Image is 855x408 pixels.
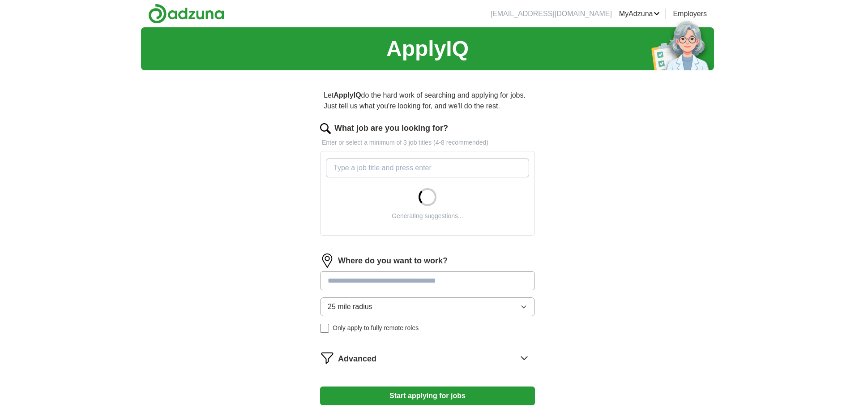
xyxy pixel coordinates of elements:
img: location.png [320,253,334,268]
button: Start applying for jobs [320,387,535,405]
img: search.png [320,123,331,134]
div: Generating suggestions... [392,211,463,221]
strong: ApplyIQ [333,91,361,99]
span: Advanced [338,353,376,365]
label: What job are you looking for? [334,122,448,134]
h1: ApplyIQ [386,33,469,65]
input: Type a job title and press enter [326,159,529,177]
img: filter [320,351,334,365]
p: Enter or select a minimum of 3 job titles (4-8 recommended) [320,138,535,147]
li: [EMAIL_ADDRESS][DOMAIN_NAME] [491,9,612,19]
input: Only apply to fully remote roles [320,324,329,333]
label: Where do you want to work? [338,255,448,267]
button: 25 mile radius [320,297,535,316]
a: MyAdzuna [619,9,660,19]
span: Only apply to fully remote roles [333,323,419,333]
a: Employers [673,9,707,19]
p: Let do the hard work of searching and applying for jobs. Just tell us what you're looking for, an... [320,86,535,115]
img: Adzuna logo [148,4,224,24]
span: 25 mile radius [328,301,372,312]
